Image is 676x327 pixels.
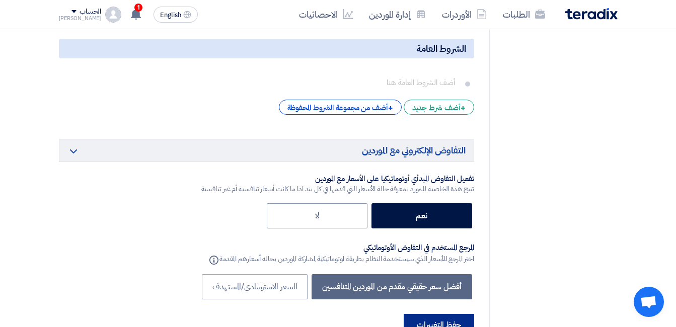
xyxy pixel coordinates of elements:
a: Open chat [634,287,664,317]
div: المرجع المستخدم في التفاوض الأوتوماتيكي [207,243,474,253]
div: اختر المرجع للأسعار الذي سيستخدمة النظام بطريقة اوتوماتيكية لمشاركة الموردين بحاله أسعارهم المقدمة [207,253,474,265]
label: نعم [371,203,472,228]
img: profile_test.png [105,7,121,23]
span: 1 [134,4,142,12]
span: + [461,102,466,114]
div: تتيح هذة الخاصية للمورد بمعرفة حالة الأسعار التي قدمها في كل بند اذا ما كانت أسعار تنافسية أم غير... [201,184,474,194]
a: الطلبات [495,3,553,26]
img: Teradix logo [565,8,618,20]
label: لا [267,203,367,228]
div: تفعيل التفاوض المبدأي أوتوماتيكيا على الأسعار مع الموردين [201,174,474,184]
a: الأوردرات [434,3,495,26]
span: English [160,12,181,19]
a: إدارة الموردين [361,3,434,26]
label: أفضل سعر حقيقي مقدم من الموردين المتنافسين [312,274,472,299]
div: أضف من مجموعة الشروط المحفوظة [279,100,402,115]
label: السعر الاسترشادي/المستهدف [202,274,308,299]
div: الحساب [80,8,101,16]
div: [PERSON_NAME] [59,16,102,21]
h5: الشروط العامة [59,39,474,58]
input: أضف الشروط العامة هنا [67,72,460,92]
div: أضف شرط جديد [404,100,474,115]
span: + [388,102,393,114]
button: English [154,7,198,23]
a: الاحصائيات [291,3,361,26]
h5: التفاوض الإلكتروني مع الموردين [59,139,474,161]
